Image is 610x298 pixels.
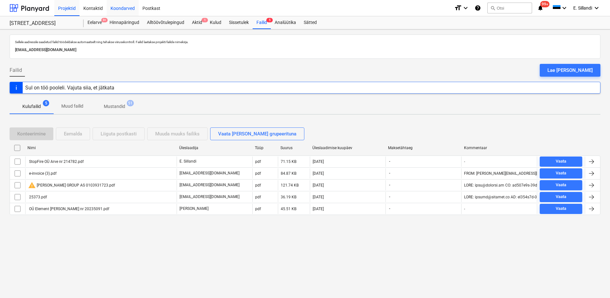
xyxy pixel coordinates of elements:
div: e-invoice (3).pdf [28,171,57,176]
button: Vaata [PERSON_NAME] grupeerituna [210,127,304,140]
span: search [490,5,495,11]
div: Lae [PERSON_NAME] [547,66,593,74]
button: Lae [PERSON_NAME] [540,64,600,77]
a: Eelarve9+ [84,16,106,29]
div: Sul on töö pooleli. Vajuta siia, et jätkata [25,85,114,91]
span: 1 [202,18,208,22]
a: Analüütika [271,16,300,29]
p: Sellele aadressile saadetud failid töödeldakse automaatselt ning tehakse viirusekontroll. Failid ... [15,40,595,44]
a: Failid5 [253,16,271,29]
a: Sätted [300,16,321,29]
div: Failid [253,16,271,29]
button: Vaata [540,180,582,190]
iframe: Chat Widget [578,267,610,298]
p: Kulufailid [22,103,41,110]
div: Vaata [556,158,566,165]
div: - [464,207,465,211]
i: Abikeskus [475,4,481,12]
button: Vaata [540,204,582,214]
p: Mustandid [104,103,125,110]
div: pdf [255,195,261,199]
button: Vaata [540,192,582,202]
span: Failid [10,66,22,74]
div: [DATE] [313,159,324,164]
div: Vaata [PERSON_NAME] grupeerituna [218,130,296,138]
span: 9+ [101,18,108,22]
div: Üleslaadimise kuupäev [312,146,383,150]
a: Hinnapäringud [106,16,143,29]
button: Vaata [540,168,582,179]
p: [EMAIL_ADDRESS][DOMAIN_NAME] [15,47,595,53]
a: Alltöövõtulepingud [143,16,188,29]
span: 5 [43,100,49,106]
div: 71.15 KB [281,159,296,164]
div: Vaata [556,181,566,189]
div: Üleslaadija [179,146,250,150]
span: 5 [266,18,273,22]
div: Nimi [27,146,174,150]
span: - [388,159,391,164]
div: Maksetähtaeg [388,146,459,150]
p: [PERSON_NAME] [179,206,209,211]
div: [DATE] [313,183,324,187]
button: Otsi [487,3,532,13]
span: 51 [127,100,134,106]
div: [DATE] [313,207,324,211]
p: [EMAIL_ADDRESS][DOMAIN_NAME] [179,194,240,200]
a: Aktid1 [188,16,206,29]
div: Eelarve [84,16,106,29]
div: Suurus [280,146,307,150]
span: warning [28,181,36,189]
div: 25373.pdf [28,195,47,199]
div: pdf [255,159,261,164]
div: OÜ Element [PERSON_NAME] nr 20235091.pdf [28,207,109,211]
i: keyboard_arrow_down [560,4,568,12]
i: keyboard_arrow_down [593,4,600,12]
i: notifications [537,4,544,12]
span: - [388,171,391,176]
div: Vaata [556,193,566,201]
span: - [388,206,391,211]
button: Vaata [540,157,582,167]
a: Kulud [206,16,225,29]
span: - [388,194,391,200]
p: [EMAIL_ADDRESS][DOMAIN_NAME] [179,171,240,176]
div: [DATE] [313,171,324,176]
div: pdf [255,171,261,176]
p: [EMAIL_ADDRESS][DOMAIN_NAME] [179,182,240,188]
div: [STREET_ADDRESS] [10,20,76,27]
i: format_size [454,4,462,12]
div: [PERSON_NAME] GROUP AS 0103931723.pdf [28,181,115,189]
span: - [388,182,391,188]
div: Tüüp [255,146,275,150]
div: 36.19 KB [281,195,296,199]
span: E. Sillandi [573,5,592,11]
div: Kommentaar [464,146,535,150]
i: keyboard_arrow_down [462,4,469,12]
a: Sissetulek [225,16,253,29]
div: [DATE] [313,195,324,199]
div: Vaata [556,170,566,177]
div: Vaata [556,205,566,212]
div: 45.51 KB [281,207,296,211]
div: pdf [255,183,261,187]
div: - [464,159,465,164]
span: 99+ [540,1,550,7]
div: 121.74 KB [281,183,299,187]
p: Muud failid [61,103,83,110]
div: StopFire OÜ Arve nr 214782.pdf [28,159,84,164]
div: 84.87 KB [281,171,296,176]
p: E. Sillandi [179,159,196,164]
div: Aktid [188,16,206,29]
div: pdf [255,207,261,211]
